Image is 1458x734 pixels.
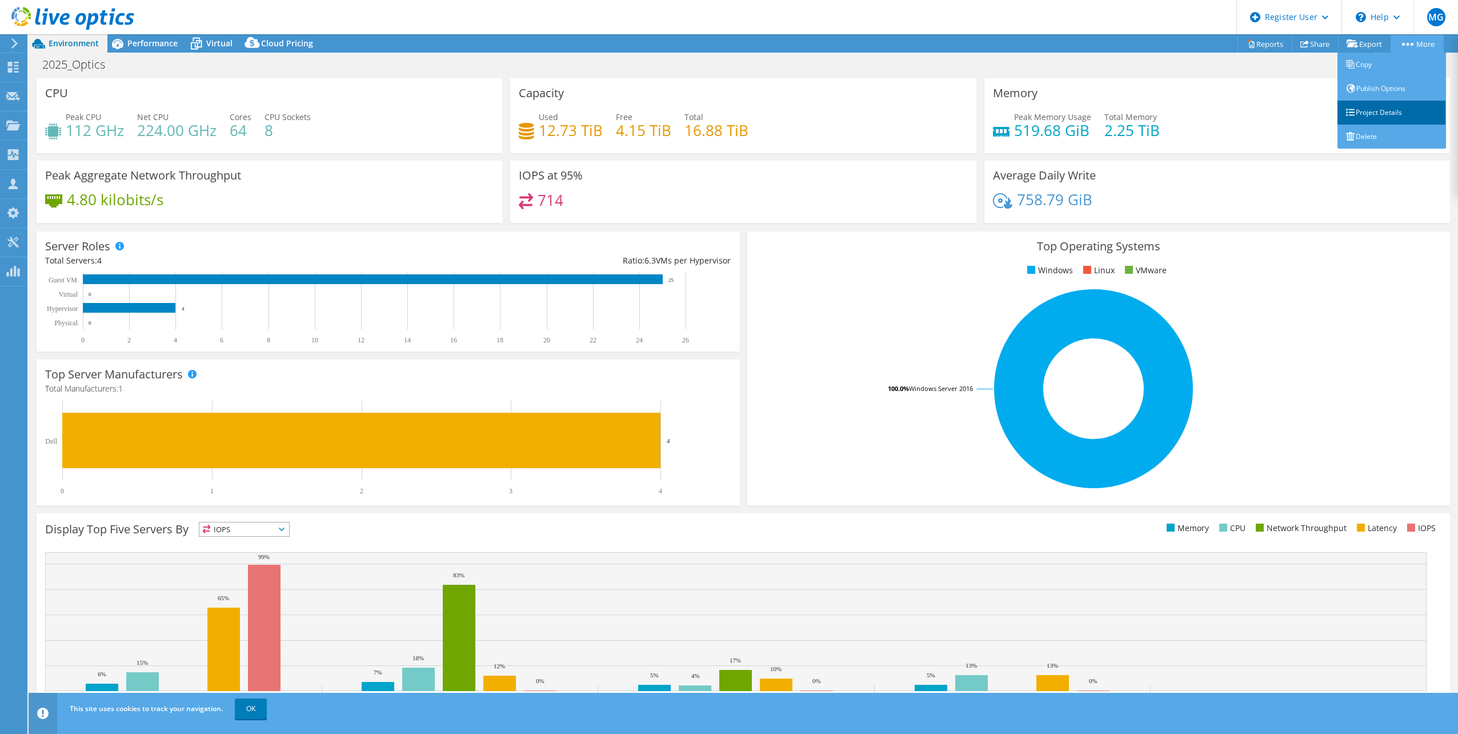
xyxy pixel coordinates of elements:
[127,38,178,49] span: Performance
[684,124,748,137] h4: 16.88 TiB
[538,194,563,206] h4: 714
[668,277,674,283] text: 25
[1014,111,1091,122] span: Peak Memory Usage
[182,306,185,312] text: 4
[61,487,64,495] text: 0
[89,292,91,297] text: 0
[966,662,977,669] text: 13%
[539,124,603,137] h4: 12.73 TiB
[127,336,131,344] text: 2
[81,336,85,344] text: 0
[258,553,270,560] text: 99%
[1338,35,1391,53] a: Export
[1391,35,1444,53] a: More
[49,276,77,284] text: Guest VM
[616,111,632,122] span: Free
[45,382,731,395] h4: Total Manufacturers:
[1253,522,1347,534] li: Network Throughput
[543,336,550,344] text: 20
[1017,193,1092,206] h4: 758.79 GiB
[137,111,169,122] span: Net CPU
[235,699,267,719] a: OK
[206,38,233,49] span: Virtual
[684,111,703,122] span: Total
[98,671,106,677] text: 6%
[45,437,57,445] text: Dell
[770,665,782,672] text: 10%
[265,124,311,137] h4: 8
[1104,124,1160,137] h4: 2.25 TiB
[1089,677,1097,684] text: 0%
[45,169,241,182] h3: Peak Aggregate Network Throughput
[636,336,643,344] text: 24
[519,169,583,182] h3: IOPS at 95%
[450,336,457,344] text: 16
[37,58,123,71] h1: 2025_Optics
[70,704,223,713] span: This site uses cookies to track your navigation.
[360,487,363,495] text: 2
[644,255,656,266] span: 6.3
[993,87,1038,99] h3: Memory
[1356,12,1366,22] svg: \n
[1024,264,1073,277] li: Windows
[49,38,99,49] span: Environment
[1292,35,1339,53] a: Share
[494,663,505,669] text: 12%
[888,384,909,393] tspan: 100.0%
[265,111,311,122] span: CPU Sockets
[358,336,364,344] text: 12
[1014,124,1091,137] h4: 519.68 GiB
[1404,522,1436,534] li: IOPS
[45,368,183,381] h3: Top Server Manufacturers
[67,193,163,206] h4: 4.80 kilobits/s
[374,669,382,676] text: 7%
[519,87,564,99] h3: Capacity
[210,487,214,495] text: 1
[118,383,123,394] span: 1
[54,319,78,327] text: Physical
[45,254,388,267] div: Total Servers:
[45,87,68,99] h3: CPU
[230,124,251,137] h4: 64
[496,336,503,344] text: 18
[412,655,424,661] text: 18%
[1354,522,1397,534] li: Latency
[137,124,217,137] h4: 224.00 GHz
[45,240,110,253] h3: Server Roles
[218,595,229,601] text: 65%
[650,672,659,679] text: 5%
[1237,35,1292,53] a: Reports
[1337,77,1446,101] a: Publish Options
[1122,264,1167,277] li: VMware
[267,336,270,344] text: 8
[667,437,670,444] text: 4
[47,305,78,313] text: Hypervisor
[812,677,821,684] text: 0%
[756,240,1441,253] h3: Top Operating Systems
[66,111,101,122] span: Peak CPU
[1216,522,1245,534] li: CPU
[1047,662,1058,669] text: 13%
[509,487,512,495] text: 3
[659,487,662,495] text: 4
[230,111,251,122] span: Cores
[993,169,1096,182] h3: Average Daily Write
[927,672,935,679] text: 5%
[137,659,148,666] text: 15%
[174,336,177,344] text: 4
[590,336,596,344] text: 22
[199,522,289,536] span: IOPS
[311,336,318,344] text: 10
[730,657,741,664] text: 17%
[97,255,102,266] span: 4
[1337,125,1446,149] a: Delete
[220,336,223,344] text: 6
[616,124,671,137] h4: 4.15 TiB
[404,336,411,344] text: 14
[1337,53,1446,77] a: Copy
[909,384,973,393] tspan: Windows Server 2016
[89,320,91,326] text: 0
[1080,264,1115,277] li: Linux
[536,677,544,684] text: 0%
[261,38,313,49] span: Cloud Pricing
